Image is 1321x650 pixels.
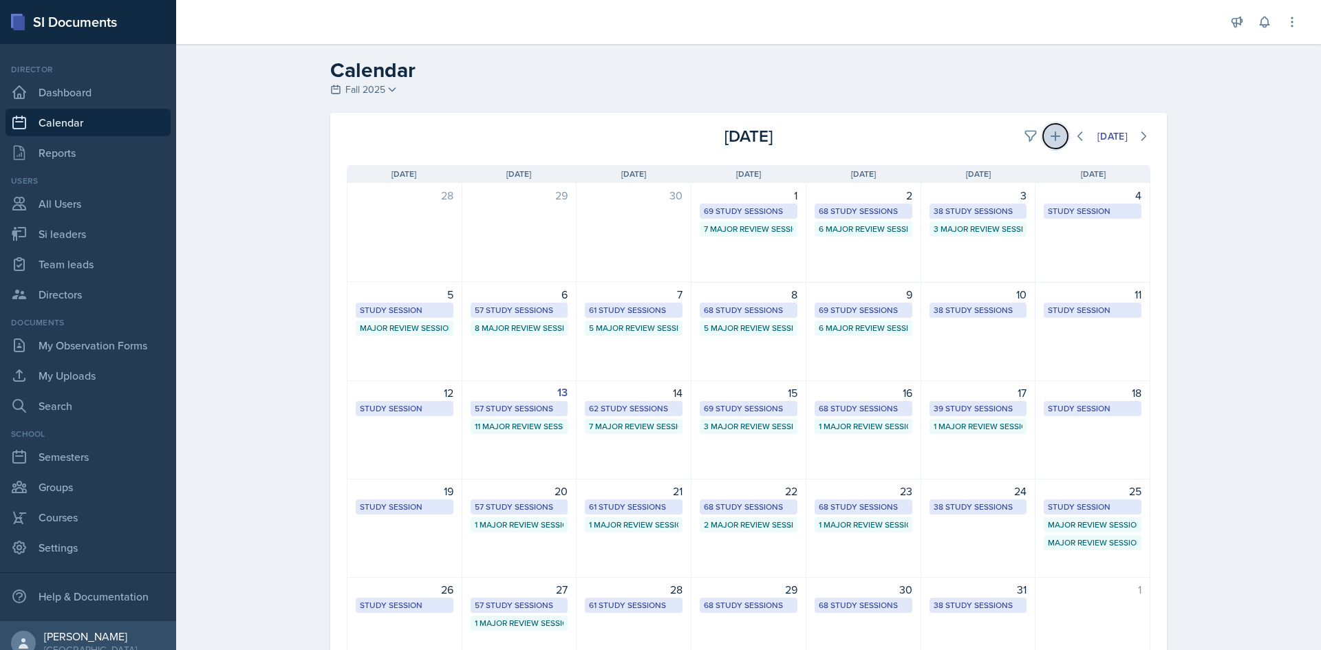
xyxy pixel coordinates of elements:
[934,420,1023,433] div: 1 Major Review Session
[934,402,1023,415] div: 39 Study Sessions
[585,483,683,499] div: 21
[589,599,678,611] div: 61 Study Sessions
[1048,304,1137,316] div: Study Session
[356,187,453,204] div: 28
[930,483,1027,499] div: 24
[704,599,793,611] div: 68 Study Sessions
[934,304,1023,316] div: 38 Study Sessions
[6,109,171,136] a: Calendar
[475,501,564,513] div: 57 Study Sessions
[736,168,761,180] span: [DATE]
[819,501,908,513] div: 68 Study Sessions
[360,322,449,334] div: Major Review Session
[585,286,683,303] div: 7
[1081,168,1106,180] span: [DATE]
[471,581,568,598] div: 27
[815,384,912,401] div: 16
[345,83,385,97] span: Fall 2025
[815,187,912,204] div: 2
[700,384,797,401] div: 15
[704,519,793,531] div: 2 Major Review Sessions
[700,187,797,204] div: 1
[1044,286,1141,303] div: 11
[621,168,646,180] span: [DATE]
[6,332,171,359] a: My Observation Forms
[815,286,912,303] div: 9
[704,322,793,334] div: 5 Major Review Sessions
[589,322,678,334] div: 5 Major Review Sessions
[589,304,678,316] div: 61 Study Sessions
[475,420,564,433] div: 11 Major Review Sessions
[6,534,171,561] a: Settings
[934,223,1023,235] div: 3 Major Review Sessions
[475,519,564,531] div: 1 Major Review Session
[330,58,1167,83] h2: Calendar
[930,286,1027,303] div: 10
[700,581,797,598] div: 29
[930,187,1027,204] div: 3
[6,250,171,278] a: Team leads
[1048,402,1137,415] div: Study Session
[6,428,171,440] div: School
[391,168,416,180] span: [DATE]
[966,168,991,180] span: [DATE]
[819,420,908,433] div: 1 Major Review Session
[614,124,882,149] div: [DATE]
[6,220,171,248] a: Si leaders
[1048,519,1137,531] div: Major Review Session
[6,63,171,76] div: Director
[934,501,1023,513] div: 38 Study Sessions
[356,384,453,401] div: 12
[585,581,683,598] div: 28
[819,322,908,334] div: 6 Major Review Sessions
[475,617,564,629] div: 1 Major Review Session
[44,629,137,643] div: [PERSON_NAME]
[360,402,449,415] div: Study Session
[6,316,171,329] div: Documents
[360,304,449,316] div: Study Session
[475,322,564,334] div: 8 Major Review Sessions
[934,599,1023,611] div: 38 Study Sessions
[6,362,171,389] a: My Uploads
[819,223,908,235] div: 6 Major Review Sessions
[471,286,568,303] div: 6
[471,187,568,204] div: 29
[1097,131,1128,142] div: [DATE]
[6,139,171,166] a: Reports
[1044,187,1141,204] div: 4
[589,402,678,415] div: 62 Study Sessions
[356,286,453,303] div: 5
[360,501,449,513] div: Study Session
[356,483,453,499] div: 19
[1048,537,1137,549] div: Major Review Session
[700,483,797,499] div: 22
[930,384,1027,401] div: 17
[6,281,171,308] a: Directors
[6,473,171,501] a: Groups
[6,392,171,420] a: Search
[475,402,564,415] div: 57 Study Sessions
[700,286,797,303] div: 8
[356,581,453,598] div: 26
[589,519,678,531] div: 1 Major Review Session
[819,519,908,531] div: 1 Major Review Session
[589,420,678,433] div: 7 Major Review Sessions
[6,503,171,531] a: Courses
[585,187,683,204] div: 30
[704,223,793,235] div: 7 Major Review Sessions
[815,581,912,598] div: 30
[6,443,171,470] a: Semesters
[819,304,908,316] div: 69 Study Sessions
[851,168,876,180] span: [DATE]
[585,384,683,401] div: 14
[475,599,564,611] div: 57 Study Sessions
[6,190,171,217] a: All Users
[819,205,908,217] div: 68 Study Sessions
[704,205,793,217] div: 69 Study Sessions
[1088,124,1137,148] button: [DATE]
[1048,205,1137,217] div: Study Session
[704,420,793,433] div: 3 Major Review Sessions
[704,402,793,415] div: 69 Study Sessions
[1044,581,1141,598] div: 1
[1044,384,1141,401] div: 18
